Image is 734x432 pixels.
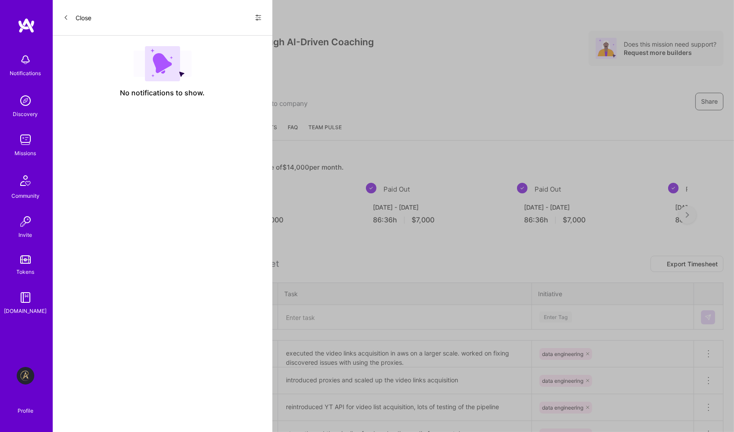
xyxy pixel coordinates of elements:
[14,367,36,385] a: Aldea: Transforming Behavior Change Through AI-Driven Coaching
[13,109,38,119] div: Discovery
[20,255,31,264] img: tokens
[17,51,34,69] img: bell
[17,289,34,306] img: guide book
[4,306,47,316] div: [DOMAIN_NAME]
[15,170,36,191] img: Community
[63,11,91,25] button: Close
[17,367,34,385] img: Aldea: Transforming Behavior Change Through AI-Driven Coaching
[18,18,35,33] img: logo
[17,92,34,109] img: discovery
[19,230,33,240] div: Invite
[15,149,36,158] div: Missions
[17,267,35,276] div: Tokens
[17,131,34,149] img: teamwork
[18,406,33,414] div: Profile
[134,46,192,81] img: empty
[11,191,40,200] div: Community
[120,88,205,98] span: No notifications to show.
[14,397,36,414] a: Profile
[17,213,34,230] img: Invite
[10,69,41,78] div: Notifications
